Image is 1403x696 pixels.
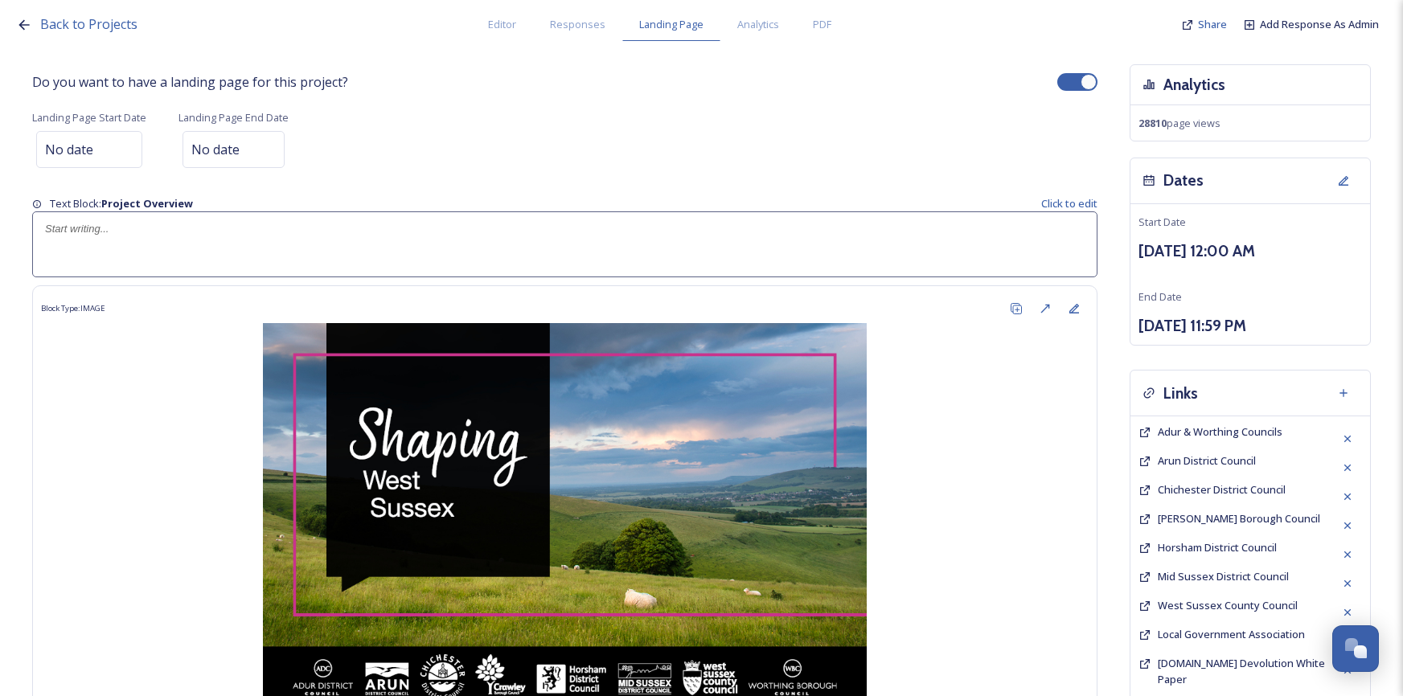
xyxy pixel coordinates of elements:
a: Arun District Council [1158,453,1256,469]
span: Share [1198,17,1227,31]
span: No date [45,140,93,159]
strong: 28810 [1138,116,1167,130]
span: [PERSON_NAME] Borough Council [1158,511,1320,526]
a: Back to Projects [40,14,137,35]
span: Block Type: IMAGE [41,303,105,314]
span: PDF [813,17,831,32]
span: Arun District Council [1158,453,1256,468]
a: Local Government Association [1158,627,1305,642]
button: Open Chat [1332,625,1379,672]
span: [DOMAIN_NAME] Devolution White Paper [1158,656,1325,686]
span: Do you want to have a landing page for this project? [32,72,348,92]
span: page views [1138,116,1220,130]
span: Click to edit [1041,196,1097,211]
a: [DOMAIN_NAME] Devolution White Paper [1158,656,1333,686]
span: Editor [488,17,516,32]
h3: [DATE] 11:59 PM [1138,314,1362,338]
span: Text Block: [50,196,193,211]
a: [PERSON_NAME] Borough Council [1158,511,1320,526]
span: Analytics [737,17,779,32]
h3: [DATE] 12:00 AM [1138,240,1362,263]
a: Horsham District Council [1158,540,1277,555]
a: Add Response As Admin [1260,17,1379,32]
span: Landing Page Start Date [32,110,146,125]
h3: Analytics [1163,73,1225,96]
a: Chichester District Council [1158,482,1286,497]
span: Add Response As Admin [1260,17,1379,31]
span: Landing Page End Date [178,110,289,125]
span: End Date [1138,289,1182,304]
a: West Sussex County Council [1158,598,1298,613]
span: Start Date [1138,215,1186,229]
span: Landing Page [639,17,704,32]
span: No date [191,140,240,159]
span: Back to Projects [40,15,137,33]
span: Chichester District Council [1158,482,1286,497]
a: Adur & Worthing Councils [1158,424,1282,440]
span: Horsham District Council [1158,540,1277,555]
span: Adur & Worthing Councils [1158,424,1282,439]
h3: Links [1163,382,1198,405]
span: Mid Sussex District Council [1158,569,1289,583]
span: Responses [550,17,605,32]
a: Mid Sussex District Council [1158,569,1289,584]
strong: Project Overview [101,196,193,211]
h3: Dates [1163,169,1204,192]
